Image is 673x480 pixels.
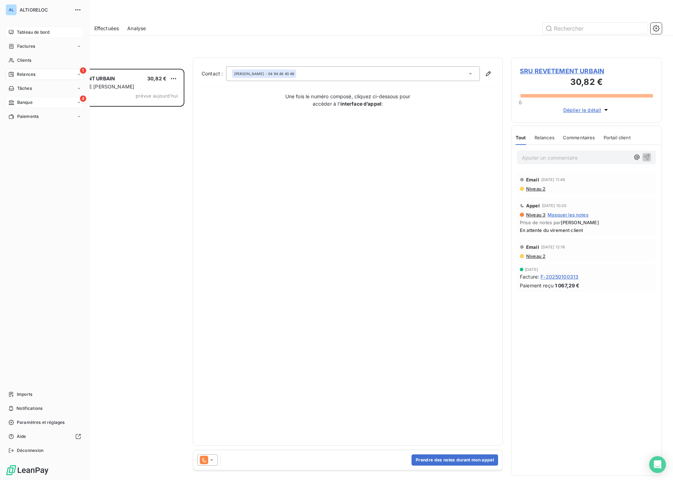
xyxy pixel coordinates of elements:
[525,267,538,272] span: [DATE]
[278,93,418,107] p: Une fois le numéro composé, cliquez ci-dessous pour accéder à l’ :
[17,447,44,454] span: Déconnexion
[555,282,580,289] span: 1 067,29 €
[535,135,555,140] span: Relances
[17,71,35,78] span: Relances
[542,204,567,208] span: [DATE] 10:20
[17,43,35,49] span: Factures
[548,212,589,218] span: Masquer les notes
[80,95,86,102] span: 4
[34,69,184,480] div: grid
[525,253,545,259] span: Niveau 2
[563,106,601,114] span: Déplier le détail
[543,23,648,34] input: Rechercher
[147,75,166,81] span: 30,82 €
[17,113,39,120] span: Paiements
[234,71,294,76] div: - 04 94 48 40 48
[234,71,264,76] span: [PERSON_NAME]
[561,106,612,114] button: Déplier le détail
[520,273,539,280] span: Facture :
[526,177,539,182] span: Email
[202,70,226,77] label: Contact :
[520,76,653,90] h3: 30,82 €
[541,273,578,280] span: F-20250100313
[94,25,119,32] span: Effectuées
[520,220,653,225] span: Prise de notes par
[563,135,595,140] span: Commentaires
[412,454,498,466] button: Prendre des notes durant mon appel
[541,178,565,182] span: [DATE] 11:49
[6,431,84,442] a: Aide
[136,93,178,99] span: prévue aujourd’hui
[127,25,146,32] span: Analyse
[561,220,599,225] span: [PERSON_NAME]
[20,7,70,13] span: ALTIORELOC
[525,186,545,192] span: Niveau 2
[17,433,26,440] span: Aide
[17,85,32,92] span: Tâches
[17,419,64,426] span: Paramètres et réglages
[520,66,653,76] span: SRU REVETEMENT URBAIN
[17,29,49,35] span: Tableau de bord
[17,57,31,64] span: Clients
[6,465,49,476] img: Logo LeanPay
[17,99,33,106] span: Banque
[541,245,565,249] span: [DATE] 12:16
[526,244,539,250] span: Email
[604,135,631,140] span: Portail client
[519,100,522,105] span: 0
[17,391,32,398] span: Imports
[16,405,42,412] span: Notifications
[526,203,540,208] span: Appel
[80,67,86,74] span: 1
[340,101,382,107] strong: interface d’appel
[520,282,553,289] span: Paiement reçu
[649,456,666,473] div: Open Intercom Messenger
[525,212,545,218] span: Niveau 3
[516,135,526,140] span: Tout
[520,227,653,233] span: En attente du virement client
[50,84,134,89] span: PDR AL FACTURE [PERSON_NAME]
[6,4,17,15] div: AL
